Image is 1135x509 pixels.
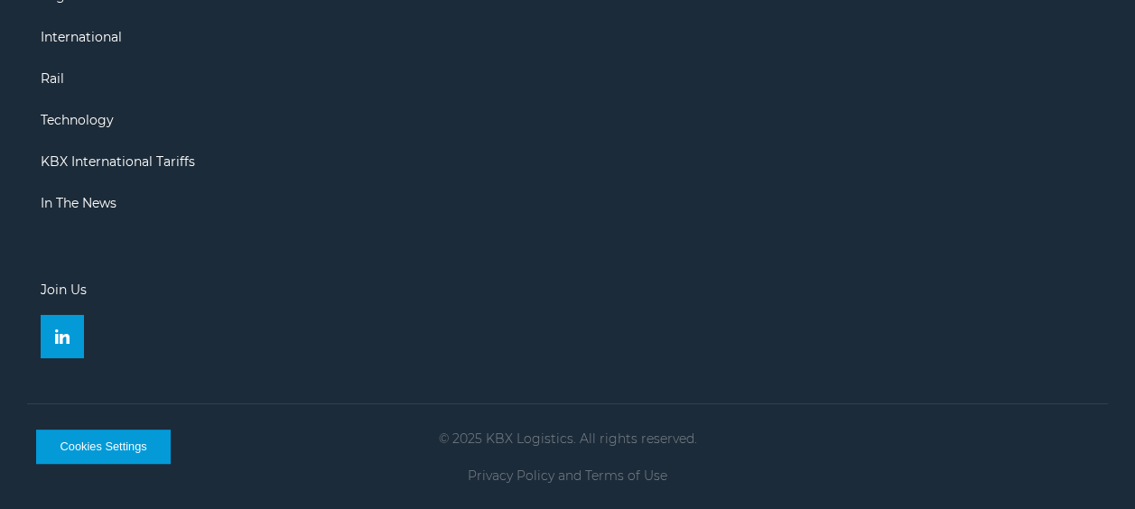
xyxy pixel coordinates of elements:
[41,195,116,211] a: In The News
[468,467,554,484] a: Privacy Policy
[558,467,581,484] span: and
[36,430,171,464] button: Cookies Settings
[41,29,122,45] a: International
[585,467,667,484] a: Terms of Use
[41,153,195,170] a: KBX International Tariffs
[41,112,114,128] a: Technology
[41,70,64,87] a: Rail
[41,282,87,298] a: Join Us
[55,329,70,344] img: Linkedin
[27,431,1108,446] p: © 2025 KBX Logistics. All rights reserved.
